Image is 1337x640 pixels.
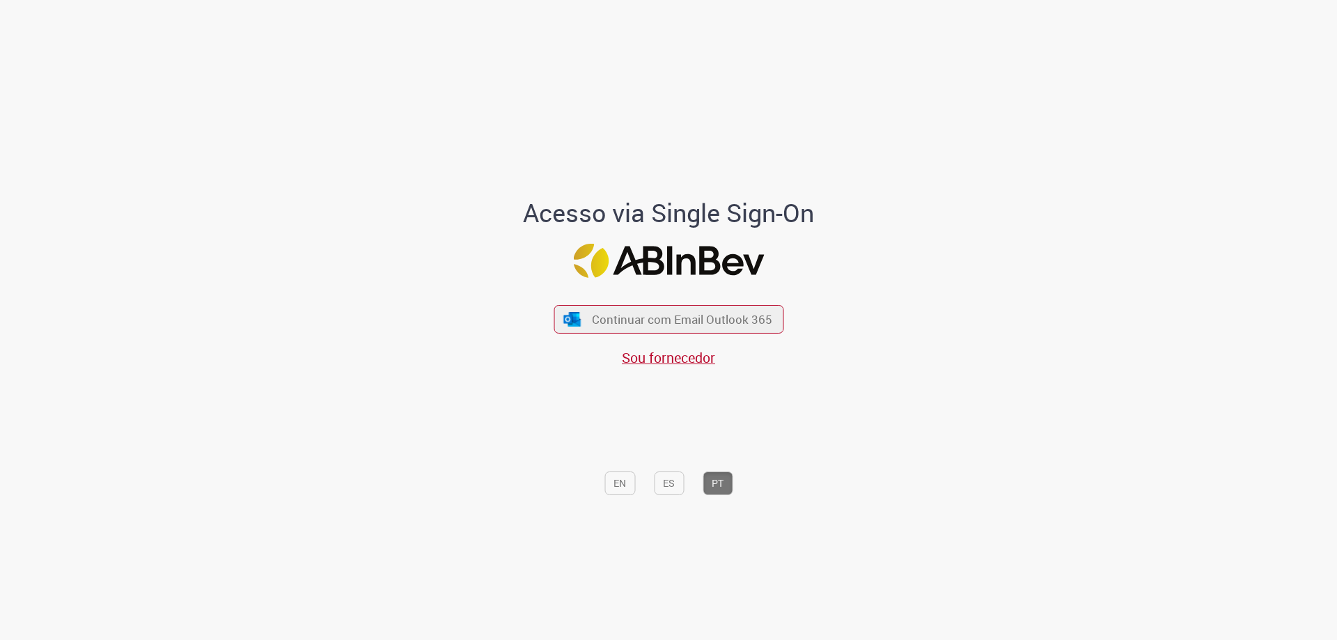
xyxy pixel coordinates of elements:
button: ícone Azure/Microsoft 360 Continuar com Email Outlook 365 [554,305,783,334]
img: ícone Azure/Microsoft 360 [563,312,582,327]
button: ES [654,471,684,495]
h1: Acesso via Single Sign-On [476,199,862,227]
span: Continuar com Email Outlook 365 [592,311,772,327]
button: EN [604,471,635,495]
a: Sou fornecedor [622,348,715,367]
button: PT [703,471,733,495]
img: Logo ABInBev [573,244,764,278]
